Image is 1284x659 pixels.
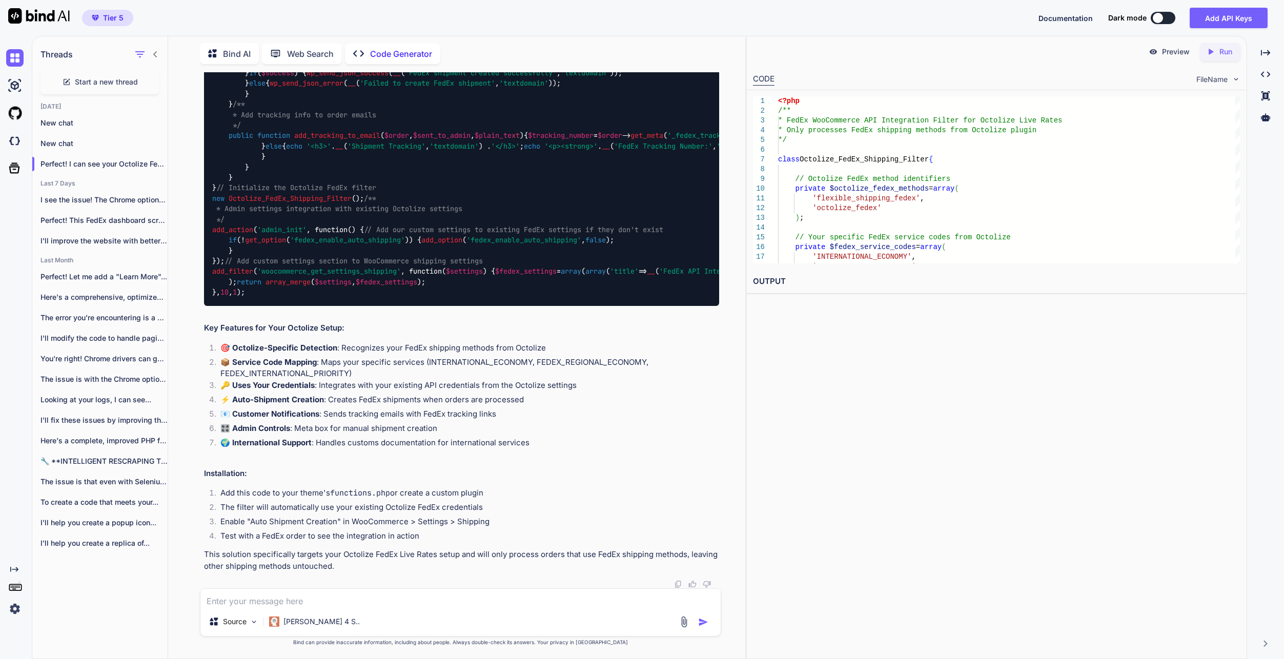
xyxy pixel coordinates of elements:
[1219,47,1232,57] p: Run
[717,141,766,151] span: 'textdomain'
[585,236,606,245] span: false
[796,233,1011,241] span: // Your specific FedEx service codes from Octolize
[1232,75,1240,84] img: chevron down
[413,131,471,140] span: $sent_to_admin
[384,131,409,140] span: $order
[753,126,765,135] div: 4
[598,131,622,140] span: $order
[212,423,719,437] li: : Meta box for manual shipment creation
[561,267,581,276] span: array
[92,15,99,21] img: premium
[220,357,317,367] strong: 📦 Service Code Mapping
[778,97,800,105] span: <?php
[753,174,765,184] div: 9
[561,68,610,77] span: 'textdomain'
[499,79,548,88] span: 'textdomain'
[245,236,286,245] span: get_option
[1162,47,1190,57] p: Preview
[989,126,1036,134] span: lize plugin
[220,438,312,447] strong: 🌍 International Support
[261,68,294,77] span: $success
[40,497,168,507] p: To create a code that meets your...
[544,141,598,151] span: '<p><strong>'
[753,155,765,164] div: 7
[75,77,138,87] span: Start a new thread
[103,13,124,23] span: Tier 5
[294,131,380,140] span: add_tracking_to_email
[753,194,765,203] div: 11
[223,48,251,60] p: Bind AI
[212,437,719,451] li: : Handles customs documentation for international services
[405,68,557,77] span: 'FedEx shipment created successfully'
[933,184,955,193] span: array
[753,145,765,155] div: 6
[688,580,697,588] img: like
[1190,8,1268,28] button: Add API Keys
[307,141,331,151] span: '<h3>'
[257,225,307,234] span: 'admin_init'
[753,96,765,106] div: 1
[1038,14,1093,23] span: Documentation
[40,333,168,343] p: I'll modify the code to handle pagination...
[249,79,266,88] span: else
[286,141,302,151] span: echo
[250,617,258,626] img: Pick Models
[912,253,916,261] span: ,
[929,155,933,163] span: {
[40,518,168,528] p: I'll help you create a popup icon...
[204,549,719,572] p: This solution specifically targets your Octolize FedEx Live Rates setup and will only process ord...
[796,214,800,222] span: )
[225,256,483,265] span: // Add custom settings section to WooCommerce shipping settings
[812,194,920,202] span: 'flexible_shipping_fedex'
[800,214,804,222] span: ;
[364,225,663,234] span: // Add our custom settings to existing FedEx settings if they don't exist
[257,131,290,140] span: function
[753,242,765,252] div: 16
[212,530,719,545] li: Test with a FedEx order to see the integration in action
[212,487,719,502] li: Add this code to your theme's or create a custom plugin
[360,79,495,88] span: 'Failed to create FedEx shipment'
[233,288,237,297] span: 1
[32,102,168,111] h2: [DATE]
[40,236,168,246] p: I'll improve the website with better design,...
[287,48,334,60] p: Web Search
[475,131,520,140] span: $plain_text
[348,79,356,88] span: __
[778,126,989,134] span: * Only processes FedEx shipping methods from Octo
[220,409,319,419] strong: 📧 Customer Notifications
[220,343,337,353] strong: 🎯 Octolize-Specific Detection
[495,267,557,276] span: $fedex_settings
[753,116,765,126] div: 3
[393,68,401,77] span: __
[40,374,168,384] p: The issue is with the Chrome options....
[212,100,376,130] span: /** * Add tracking info to order emails */
[466,236,581,245] span: 'fedex_enable_auto_shipping'
[610,267,639,276] span: 'title'
[698,617,708,627] img: icon
[430,141,479,151] span: 'textdomain'
[1196,74,1228,85] span: FileName
[40,159,168,169] p: Perfect! I can see your Octolize FedEx L...
[753,203,765,213] div: 12
[796,175,950,183] span: // Octolize FedEx method identifiers
[40,272,168,282] p: Perfect! Let me add a "Learn More"...
[40,195,168,205] p: I see the issue! The Chrome options...
[812,262,916,271] span: 'FEDEX_REGIONAL_ECONOMY'
[269,616,279,627] img: Claude 4 Sonnet
[212,516,719,530] li: Enable "Auto Shipment Creation" in WooCommerce > Settings > Shipping
[40,118,168,128] p: New chat
[916,262,920,271] span: ,
[237,277,261,286] span: return
[40,436,168,446] p: Here's a complete, improved PHP file for...
[614,141,712,151] span: 'FedEx Tracking Number:'
[40,138,168,149] p: New chat
[220,288,229,297] span: 10
[446,267,483,276] span: $settings
[796,243,826,251] span: private
[212,502,719,516] li: The filter will automatically use your existing Octolize FedEx credentials
[778,155,800,163] span: class
[40,215,168,225] p: Perfect! This FedEx dashboard screenshot is very...
[674,580,682,588] img: copy
[1149,47,1158,56] img: preview
[6,105,24,122] img: githubLight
